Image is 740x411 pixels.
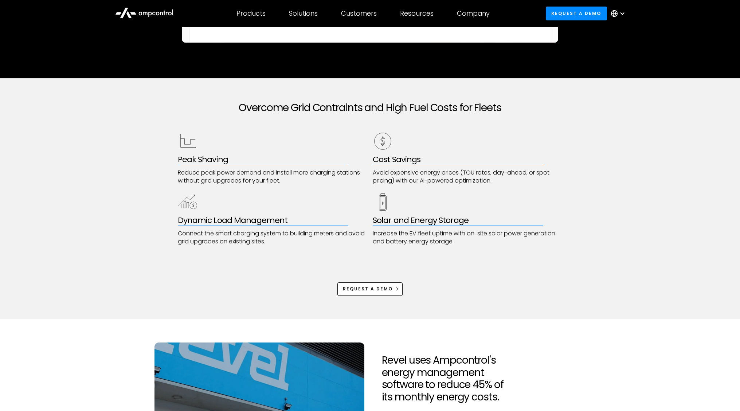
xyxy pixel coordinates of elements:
[236,9,266,17] div: Products
[457,9,490,17] div: Company
[289,9,318,17] div: Solutions
[373,169,563,185] p: Avoid expensive energy prices (TOU rates, day-ahead, or spot pricing) with our AI-powered optimiz...
[178,230,368,246] p: Connect the smart charging system to building meters and avoid grid upgrades on existing sites.
[373,155,563,164] div: Cost Savings
[373,216,563,225] div: Solar and Energy Storage
[546,7,607,20] a: Request a demo
[178,169,368,185] p: Reduce peak power demand and install more charging stations without grid upgrades for your fleet.
[382,354,538,403] h2: Revel uses Ampcontrol's energy management software to reduce 45% of its monthly energy costs.
[178,102,563,114] h2: Overcome Grid Contraints and High Fuel Costs for Fleets
[400,9,434,17] div: Resources
[343,286,393,292] div: Request a demo
[178,216,368,225] div: Dynamic Load Management
[341,9,377,17] div: Customers
[178,155,368,164] div: Peak Shaving
[373,230,563,246] p: Increase the EV fleet uptime with on-site solar power generation and battery energy storage.
[337,282,403,296] a: Request a demo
